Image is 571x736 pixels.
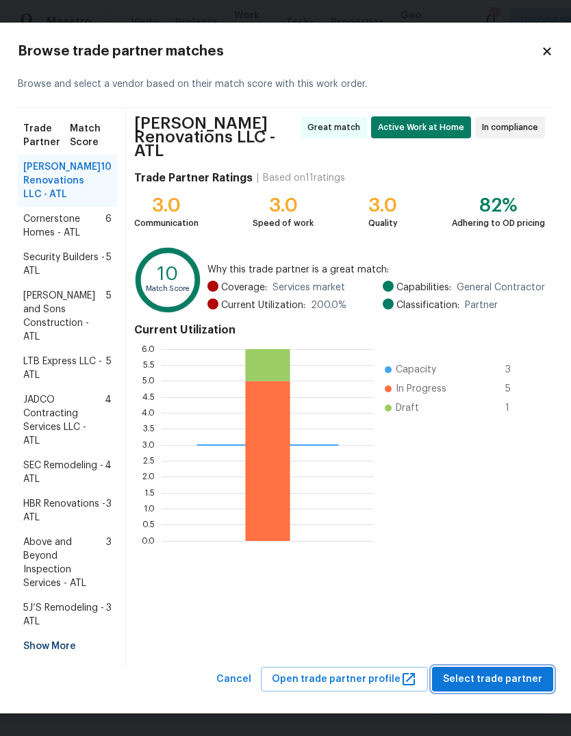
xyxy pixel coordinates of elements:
[106,355,112,382] span: 5
[18,634,117,659] div: Show More
[23,601,106,629] span: 5J’S Remodeling - ATL
[396,281,451,294] span: Capabilities:
[23,459,105,486] span: SEC Remodeling - ATL
[23,535,106,590] span: Above and Beyond Inspection Services - ATL
[106,289,112,344] span: 5
[23,289,106,344] span: [PERSON_NAME] and Sons Construction - ATL
[105,393,112,448] span: 4
[23,355,106,382] span: LTB Express LLC - ATL
[23,497,106,524] span: HBR Renovations - ATL
[211,667,257,692] button: Cancel
[396,299,459,312] span: Classification:
[106,251,112,278] span: 5
[70,122,112,149] span: Match Score
[143,425,155,433] text: 3.5
[142,393,155,401] text: 4.5
[157,265,178,283] text: 10
[452,199,545,212] div: 82%
[134,323,545,337] h4: Current Utilization
[146,285,190,293] text: Match Score
[505,401,527,415] span: 1
[505,363,527,377] span: 3
[106,535,112,590] span: 3
[18,45,541,58] h2: Browse trade partner matches
[142,473,155,481] text: 2.0
[452,216,545,230] div: Adhering to OD pricing
[396,382,446,396] span: In Progress
[101,160,112,201] span: 10
[311,299,346,312] span: 200.0 %
[23,251,106,278] span: Security Builders - ATL
[505,382,527,396] span: 5
[144,489,155,497] text: 1.5
[23,393,105,448] span: JADCO Contracting Services LLC - ATL
[143,361,155,369] text: 5.5
[457,281,545,294] span: General Contractor
[368,199,398,212] div: 3.0
[142,377,155,385] text: 5.0
[142,441,155,449] text: 3.0
[396,363,436,377] span: Capacity
[142,345,155,353] text: 6.0
[261,667,428,692] button: Open trade partner profile
[144,505,155,513] text: 1.0
[272,671,417,688] span: Open trade partner profile
[23,122,70,149] span: Trade Partner
[263,171,345,185] div: Based on 11 ratings
[134,216,199,230] div: Communication
[253,216,314,230] div: Speed of work
[221,281,267,294] span: Coverage:
[253,171,263,185] div: |
[142,409,155,417] text: 4.0
[106,601,112,629] span: 3
[482,120,544,134] span: In compliance
[105,459,112,486] span: 4
[106,497,112,524] span: 3
[134,116,296,157] span: [PERSON_NAME] Renovations LLC - ATL
[307,120,366,134] span: Great match
[23,212,105,240] span: Cornerstone Homes - ATL
[368,216,398,230] div: Quality
[142,537,155,545] text: 0.0
[272,281,345,294] span: Services market
[18,61,553,108] div: Browse and select a vendor based on their match score with this work order.
[253,199,314,212] div: 3.0
[465,299,498,312] span: Partner
[432,667,553,692] button: Select trade partner
[105,212,112,240] span: 6
[216,671,251,688] span: Cancel
[378,120,470,134] span: Active Work at Home
[143,457,155,465] text: 2.5
[207,263,545,277] span: Why this trade partner is a great match:
[221,299,305,312] span: Current Utilization:
[396,401,419,415] span: Draft
[134,171,253,185] h4: Trade Partner Ratings
[142,521,155,529] text: 0.5
[23,160,101,201] span: [PERSON_NAME] Renovations LLC - ATL
[134,199,199,212] div: 3.0
[443,671,542,688] span: Select trade partner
